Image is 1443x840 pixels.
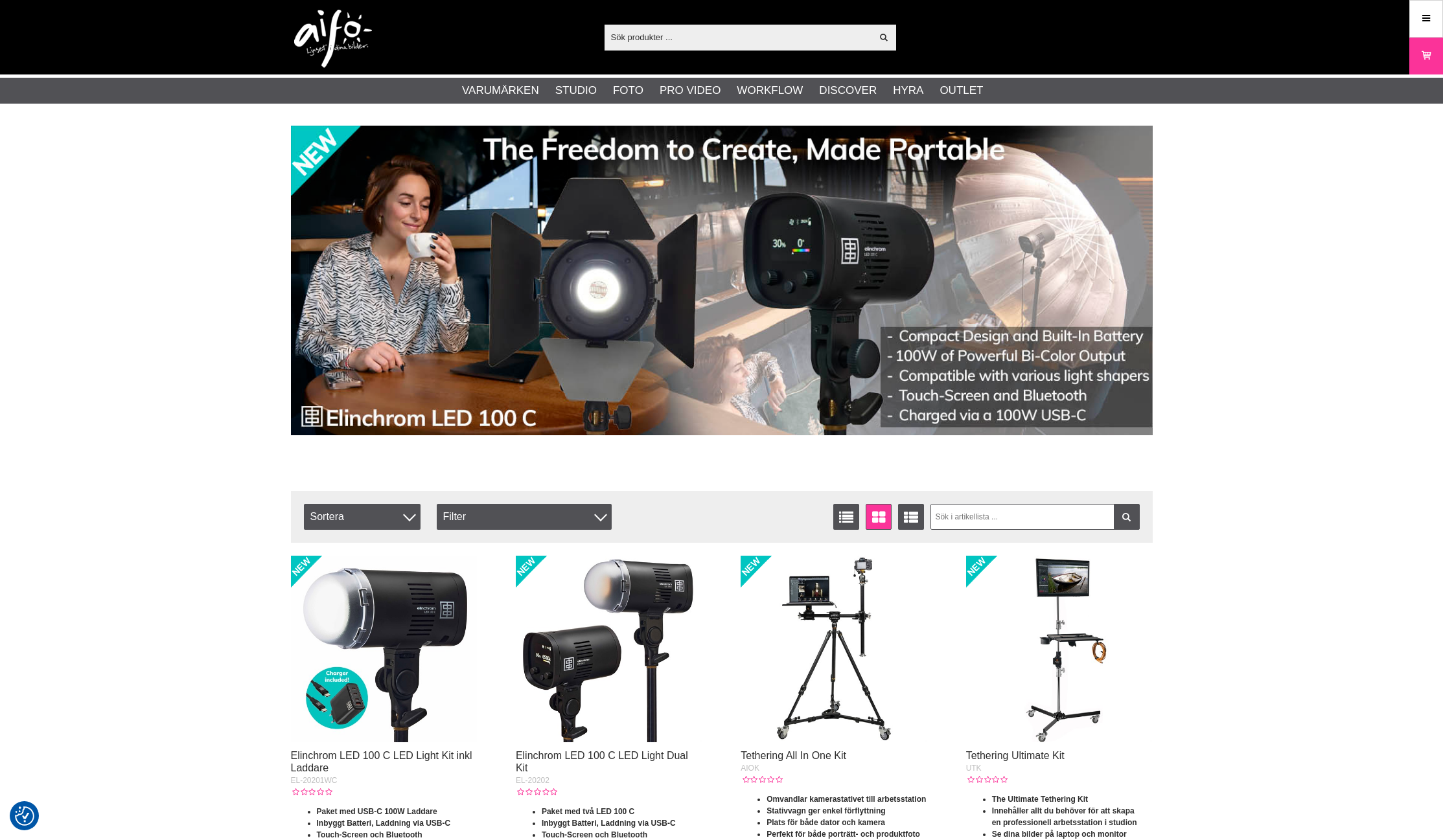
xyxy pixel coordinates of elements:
[741,764,759,773] span: AIOK
[966,556,1153,742] img: Tethering Ultimate Kit
[992,830,1127,839] strong: Se dina bilder på laptop och monitor
[992,818,1137,827] strong: en professionell arbetsstation i studion
[317,819,451,828] strong: Inbyggt Batteri, Laddning via USB-C
[767,795,926,804] strong: Omvandlar kamerastativet till arbetsstation
[437,504,612,530] div: Filter
[317,830,422,839] strong: Touch-Screen och Bluetooth
[291,776,338,785] span: EL-20201WC
[767,818,885,827] strong: Plats för både dator och kamera
[741,750,846,761] a: Tethering All In One Kit
[741,556,927,742] img: Tethering All In One Kit
[966,764,982,773] span: UTK
[741,774,782,786] div: Kundbetyg: 0
[291,126,1153,435] img: Annons:002 banner-elin-led100c11390x.jpg
[966,774,1008,786] div: Kundbetyg: 0
[15,804,34,828] button: Samtyckesinställningar
[893,82,923,99] a: Hyra
[516,776,549,785] span: EL-20202
[317,807,437,816] strong: Paket med USB-C 100W Laddare
[930,504,1140,530] input: Sök i artikellista ...
[737,82,803,99] a: Workflow
[966,750,1065,761] a: Tethering Ultimate Kit
[291,786,332,798] div: Kundbetyg: 0
[294,10,372,68] img: logo.png
[542,807,634,816] strong: Paket med två LED 100 C
[304,504,421,530] span: Sortera
[15,806,34,826] img: Revisit consent button
[898,504,924,530] a: Utökad listvisning
[516,786,557,798] div: Kundbetyg: 0
[542,819,676,828] strong: Inbyggt Batteri, Laddning via USB-C
[660,82,721,99] a: Pro Video
[605,27,872,47] input: Sök produkter ...
[516,556,702,742] img: Elinchrom LED 100 C LED Light Dual Kit
[819,82,877,99] a: Discover
[940,82,983,99] a: Outlet
[1114,504,1140,530] a: Filtrera
[291,556,478,742] img: Elinchrom LED 100 C LED Light Kit inkl Laddare
[613,82,643,99] a: Foto
[516,750,688,773] a: Elinchrom LED 100 C LED Light Dual Kit
[992,806,1135,815] strong: Innehåller allt du behöver för att skapa
[767,806,885,815] strong: Stativvagn ger enkel förflyttning
[542,830,647,839] strong: Touch-Screen och Bluetooth
[555,82,597,99] a: Studio
[992,795,1088,804] strong: The Ultimate Tethering Kit
[866,504,892,530] a: Fönstervisning
[462,82,539,99] a: Varumärken
[291,750,472,773] a: Elinchrom LED 100 C LED Light Kit inkl Laddare
[767,830,920,839] strong: Perfekt för både porträtt- och produktfoto
[833,504,859,530] a: Listvisning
